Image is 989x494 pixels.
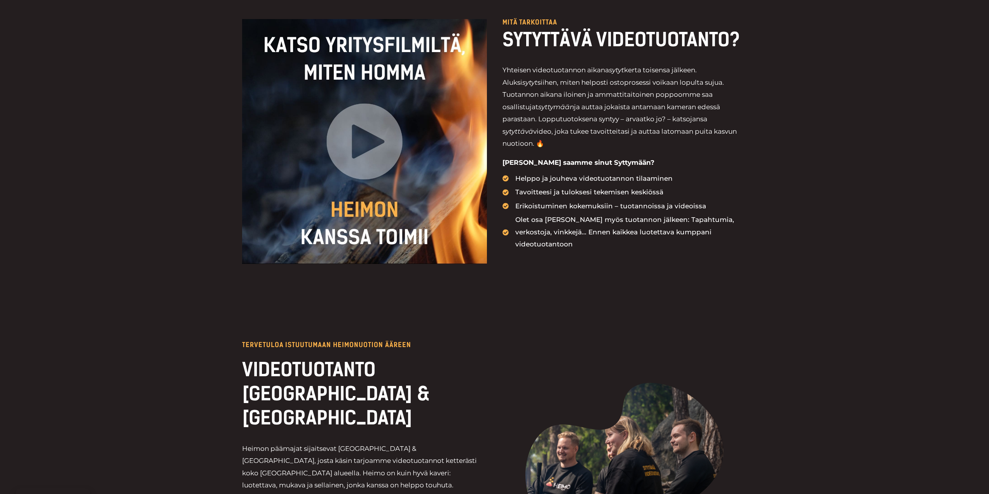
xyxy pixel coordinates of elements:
i: ytyttävä [506,127,533,135]
span: Helppo ja jouheva videotuotannon tilaaminen [513,173,673,185]
span: Erikoistuminen kokemuksiin – tuotannoissa ja videoissa [513,200,706,213]
h2: SYTYTTÄVÄ VIDEOTUOTANTO? [502,28,747,52]
span: Olet osa [PERSON_NAME] myös tuotannon jälkeen: Tapahtumia, verkostoja, vinkkejä... Ennen kaikkea ... [513,214,747,251]
strong: [PERSON_NAME] saamme sinut Syttymään? [502,159,654,166]
em: sytyt [609,66,624,74]
p: TERVETULOA ISTuutumaan HEIMONuOTION ÄÄREEN [242,342,487,348]
p: Mitä tarkoittaa [502,19,747,26]
span: Tavoitteesi ja tuloksesi tekemisen keskiössä [513,186,663,199]
h2: VIDEOTUOTANTO [GEOGRAPHIC_DATA] & [GEOGRAPHIC_DATA] [242,358,487,430]
p: Yhteisen videotuotannon aikana kerta toisensa jälkeen. Aluksi siihen, miten helposti ostoprosessi... [502,64,747,150]
i: sytyt [522,79,537,86]
p: Heimon päämajat sijaitsevat [GEOGRAPHIC_DATA] & [GEOGRAPHIC_DATA], josta käsin tarjoamme videotuo... [242,443,487,492]
i: syttymään [538,103,574,111]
